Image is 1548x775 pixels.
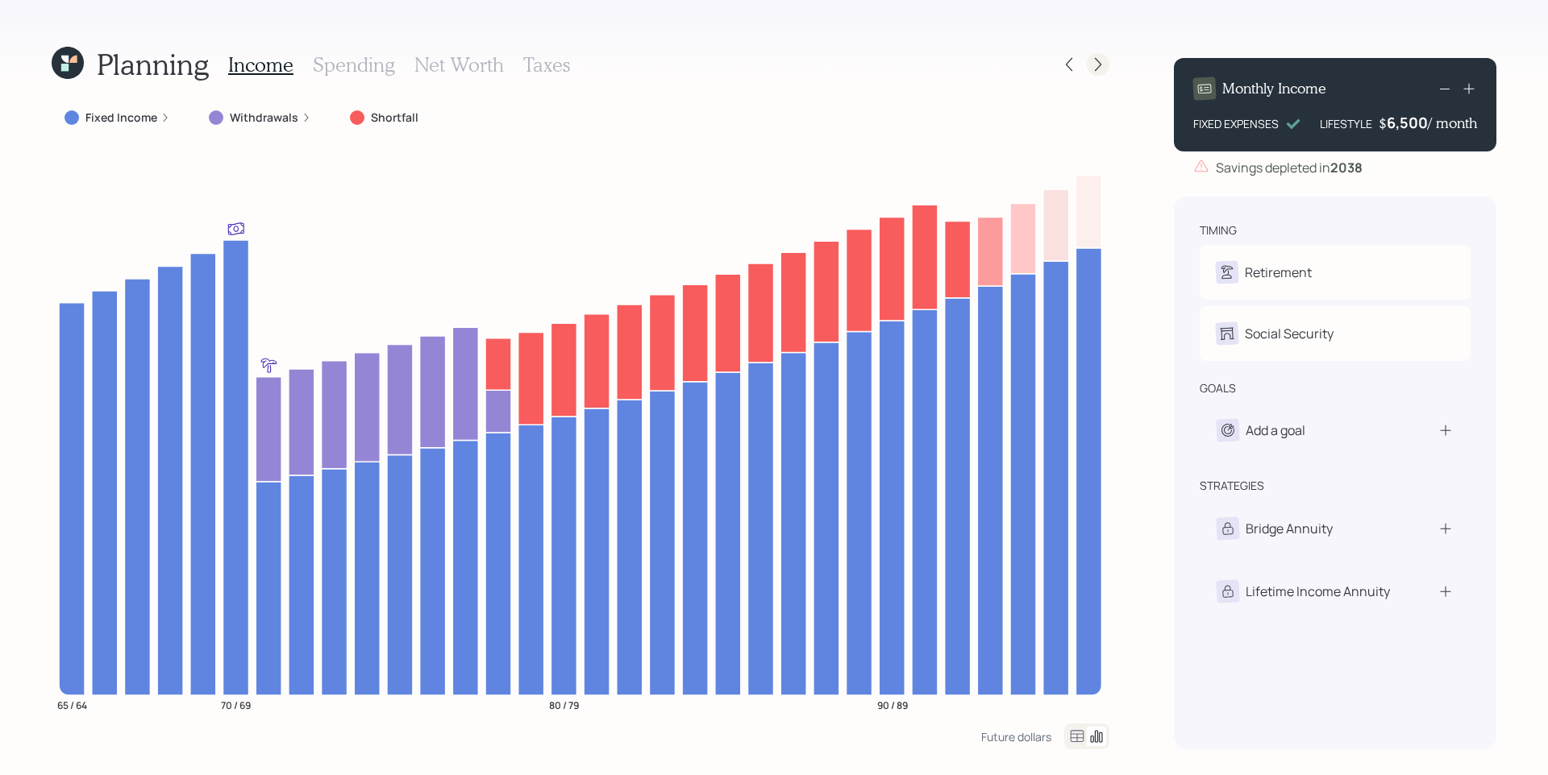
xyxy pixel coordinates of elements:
h4: / month [1428,114,1477,132]
h3: Net Worth [414,53,504,77]
div: Retirement [1245,263,1312,282]
h3: Income [228,53,293,77]
label: Fixed Income [85,110,157,126]
tspan: 90 / 89 [877,698,908,711]
h3: Taxes [523,53,570,77]
div: Social Security [1245,324,1334,343]
div: Bridge Annuity [1246,519,1333,538]
div: Add a goal [1246,421,1305,440]
div: goals [1200,380,1236,396]
h1: Planning [97,47,209,81]
div: Savings depleted in [1216,158,1363,177]
div: Future dollars [981,729,1051,744]
h4: Monthly Income [1222,80,1326,97]
div: 6,500 [1387,113,1428,132]
tspan: 70 / 69 [221,698,251,711]
label: Withdrawals [230,110,298,126]
b: 2038 [1330,159,1363,176]
div: timing [1200,222,1237,238]
h4: $ [1379,114,1387,132]
div: LIFESTYLE [1320,115,1372,132]
div: strategies [1200,478,1264,494]
tspan: 80 / 79 [549,698,579,711]
label: Shortfall [371,110,418,126]
h3: Spending [313,53,395,77]
div: FIXED EXPENSES [1193,115,1279,132]
tspan: 65 / 64 [57,698,87,711]
div: Lifetime Income Annuity [1246,582,1390,601]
